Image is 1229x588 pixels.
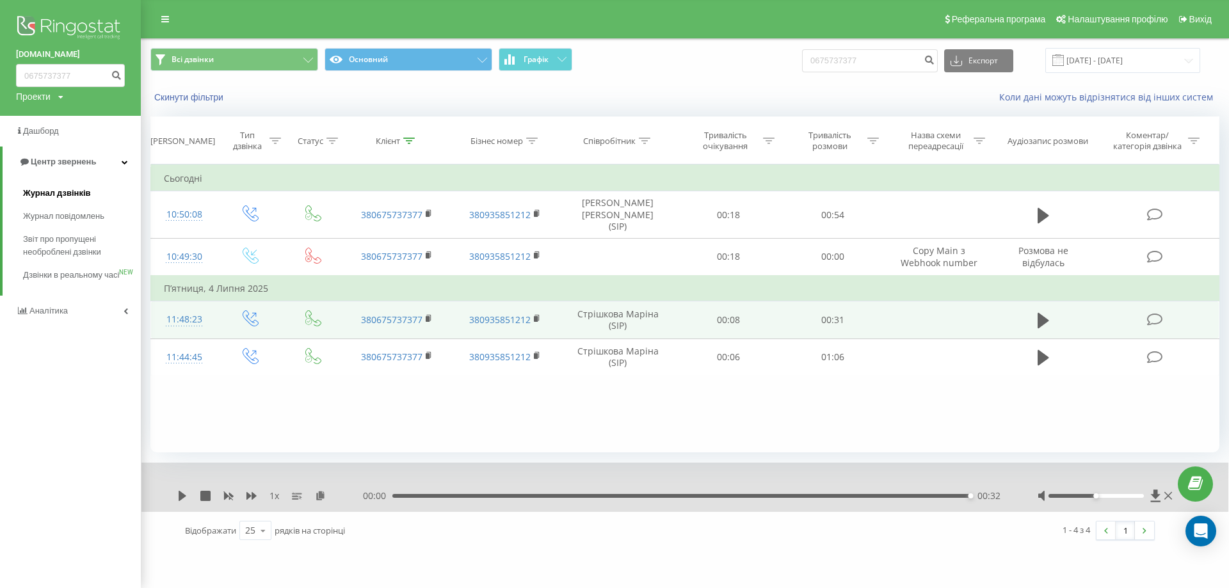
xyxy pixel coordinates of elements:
[16,48,125,61] a: [DOMAIN_NAME]
[23,187,91,200] span: Журнал дзвінків
[361,250,422,262] a: 380675737377
[3,147,141,177] a: Центр звернень
[796,130,864,152] div: Тривалість розмови
[1063,523,1090,536] div: 1 - 4 з 4
[524,55,549,64] span: Графік
[164,345,205,370] div: 11:44:45
[325,48,492,71] button: Основний
[23,210,104,223] span: Журнал повідомлень
[781,238,885,276] td: 00:00
[269,489,279,502] span: 1 x
[363,489,392,502] span: 00:00
[559,338,676,376] td: Стрішкова Маріна (SIP)
[469,351,531,363] a: 380935851212
[781,301,885,338] td: 00:31
[470,136,523,147] div: Бізнес номер
[968,493,974,498] div: Accessibility label
[677,191,781,239] td: 00:18
[1189,14,1212,24] span: Вихід
[1116,521,1135,539] a: 1
[677,238,781,276] td: 00:18
[298,136,323,147] div: Статус
[361,209,422,221] a: 380675737377
[150,136,215,147] div: [PERSON_NAME]
[23,269,119,282] span: Дзвінки в реальному часі
[229,130,266,152] div: Тип дзвінка
[944,49,1013,72] button: Експорт
[23,228,141,264] a: Звіт про пропущені необроблені дзвінки
[150,48,318,71] button: Всі дзвінки
[1093,493,1098,498] div: Accessibility label
[164,244,205,269] div: 10:49:30
[361,314,422,326] a: 380675737377
[1008,136,1088,147] div: Аудіозапис розмови
[31,157,96,166] span: Центр звернень
[952,14,1046,24] span: Реферальна програма
[23,182,141,205] a: Журнал дзвінків
[1068,14,1168,24] span: Налаштування профілю
[1110,130,1185,152] div: Коментар/категорія дзвінка
[583,136,636,147] div: Співробітник
[150,91,230,103] button: Скинути фільтри
[802,49,938,72] input: Пошук за номером
[469,250,531,262] a: 380935851212
[23,205,141,228] a: Журнал повідомлень
[999,91,1219,103] a: Коли дані можуть відрізнятися вiд інших систем
[16,64,125,87] input: Пошук за номером
[691,130,760,152] div: Тривалість очікування
[16,13,125,45] img: Ringostat logo
[23,126,59,136] span: Дашборд
[29,306,68,315] span: Аналiтика
[164,202,205,227] div: 10:50:08
[23,264,141,287] a: Дзвінки в реальному часіNEW
[376,136,400,147] div: Клієнт
[885,238,993,276] td: Copy Main з Webhook number
[469,314,531,326] a: 380935851212
[559,301,676,338] td: Стрішкова Маріна (SIP)
[151,166,1219,191] td: Сьогодні
[677,338,781,376] td: 00:06
[902,130,970,152] div: Назва схеми переадресації
[1018,244,1068,268] span: Розмова не відбулась
[16,90,51,103] div: Проекти
[781,338,885,376] td: 01:06
[559,191,676,239] td: [PERSON_NAME] [PERSON_NAME] (SIP)
[164,307,205,332] div: 11:48:23
[23,233,134,258] span: Звіт про пропущені необроблені дзвінки
[361,351,422,363] a: 380675737377
[151,276,1219,301] td: П’ятниця, 4 Липня 2025
[781,191,885,239] td: 00:54
[245,524,255,537] div: 25
[1185,516,1216,546] div: Open Intercom Messenger
[172,54,214,65] span: Всі дзвінки
[977,489,1000,502] span: 00:32
[185,525,236,536] span: Відображати
[499,48,572,71] button: Графік
[677,301,781,338] td: 00:08
[469,209,531,221] a: 380935851212
[275,525,345,536] span: рядків на сторінці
